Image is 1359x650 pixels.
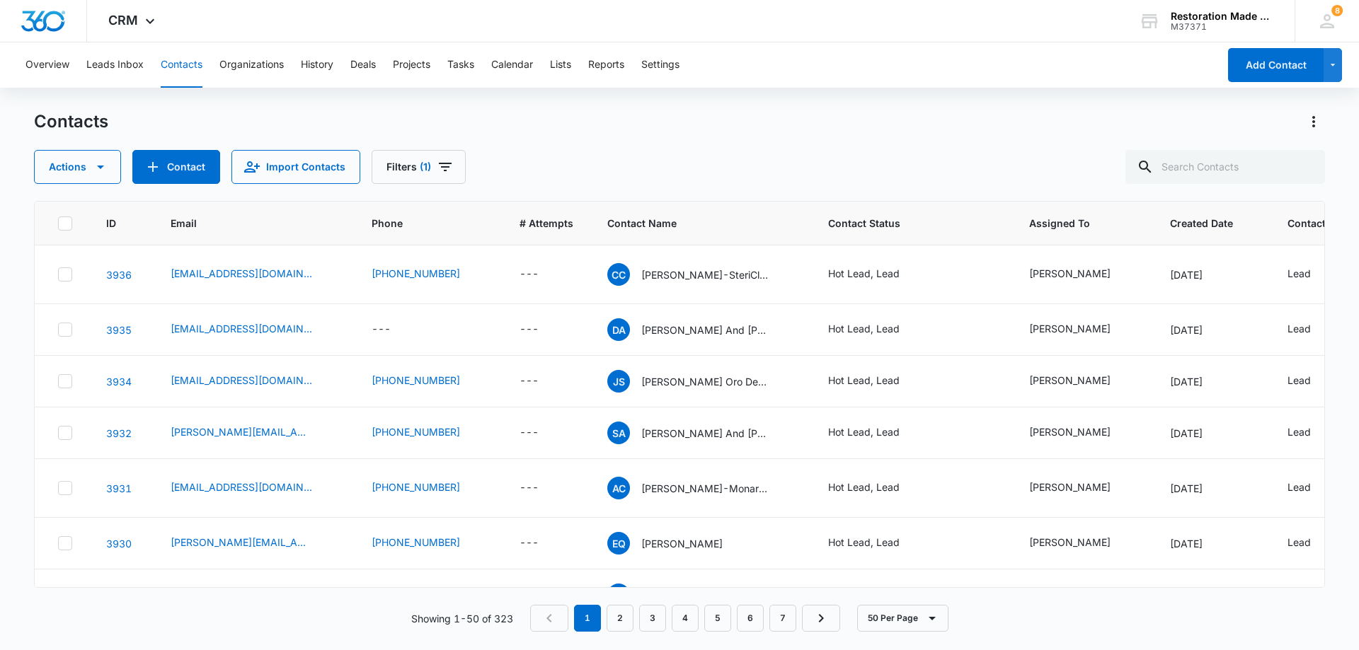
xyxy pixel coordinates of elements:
[607,605,633,632] a: Page 2
[372,321,391,338] div: ---
[520,216,573,231] span: # Attempts
[1288,373,1336,390] div: Contact Type - Lead - Select to Edit Field
[607,318,794,341] div: Contact Name - Darren And Jessica Bore Restoration - Select to Edit Field
[1302,110,1325,133] button: Actions
[171,586,312,601] a: [EMAIL_ADDRESS][DOMAIN_NAME]
[372,373,486,390] div: Phone - (520) 990-5647 - Select to Edit Field
[550,42,571,88] button: Lists
[607,477,794,499] div: Contact Name - Austin Collins-Monarch Restoration - Select to Edit Field
[607,477,630,499] span: AC
[372,480,460,494] a: [PHONE_NUMBER]
[520,480,564,497] div: # Attempts - - Select to Edit Field
[520,373,539,390] div: ---
[1170,536,1254,551] div: [DATE]
[1029,480,1136,497] div: Assigned To - Nate Cisney - Select to Edit Field
[350,42,376,88] button: Deals
[607,532,630,555] span: EQ
[372,586,486,603] div: Phone - (770) 888-1931 - Select to Edit Field
[1171,11,1274,22] div: account name
[520,321,564,338] div: # Attempts - - Select to Edit Field
[520,535,564,552] div: # Attempts - - Select to Edit Field
[704,605,731,632] a: Page 5
[171,535,312,550] a: [PERSON_NAME][EMAIL_ADDRESS][DOMAIN_NAME]
[171,535,338,552] div: Email - enrique@cleanremodel.com - Select to Edit Field
[1029,586,1111,601] div: [PERSON_NAME]
[607,263,794,286] div: Contact Name - Cory Chalmers-SteriClean - Select to Edit Field
[1331,5,1343,16] span: 8
[1029,535,1111,550] div: [PERSON_NAME]
[447,42,474,88] button: Tasks
[372,150,466,184] button: Filters
[1228,48,1324,82] button: Add Contact
[641,481,769,496] p: [PERSON_NAME]-Monarch Restoration
[372,321,416,338] div: Phone - - Select to Edit Field
[1029,266,1111,281] div: [PERSON_NAME]
[301,42,333,88] button: History
[828,321,900,336] div: Hot Lead, Lead
[1029,535,1136,552] div: Assigned To - Nate Cisney - Select to Edit Field
[1029,321,1136,338] div: Assigned To - Nate Cisney - Select to Edit Field
[1288,321,1311,336] div: Lead
[420,162,431,172] span: (1)
[106,324,132,336] a: Navigate to contact details page for Darren And Jessica Bore Restoration
[802,605,840,632] a: Next Page
[1170,267,1254,282] div: [DATE]
[106,376,132,388] a: Navigate to contact details page for James Soto- Delo Oro Developments
[1029,586,1136,603] div: Assigned To - Nate Cisney - Select to Edit Field
[171,266,338,283] div: Email - coryc@steri-clean.com - Select to Edit Field
[641,323,769,337] p: [PERSON_NAME] And [PERSON_NAME] Restoration
[828,480,900,494] div: Hot Lead, Lead
[108,13,138,28] span: CRM
[520,586,564,603] div: # Attempts - - Select to Edit Field
[372,480,486,497] div: Phone - (502) 595-7005 - Select to Edit Field
[1288,321,1336,338] div: Contact Type - Lead - Select to Edit Field
[641,536,723,551] p: [PERSON_NAME]
[588,42,624,88] button: Reports
[769,605,796,632] a: Page 7
[1288,424,1336,441] div: Contact Type - Lead - Select to Edit Field
[607,216,774,231] span: Contact Name
[520,424,539,441] div: ---
[1029,373,1111,388] div: [PERSON_NAME]
[372,535,460,550] a: [PHONE_NUMBER]
[1029,373,1136,390] div: Assigned To - Nate Cisney - Select to Edit Field
[1170,481,1254,496] div: [DATE]
[672,605,699,632] a: Page 4
[737,605,764,632] a: Page 6
[520,373,564,390] div: # Attempts - - Select to Edit Field
[1029,321,1111,336] div: [PERSON_NAME]
[828,424,900,439] div: Hot Lead, Lead
[607,422,630,444] span: SA
[106,538,132,550] a: Navigate to contact details page for Enrique Quinonez
[372,535,486,552] div: Phone - (781) 375-2765 - Select to Edit Field
[828,216,975,231] span: Contact Status
[1288,373,1311,388] div: Lead
[372,266,460,281] a: [PHONE_NUMBER]
[828,535,900,550] div: Hot Lead, Lead
[828,586,925,603] div: Contact Status - Hot Lead, Lead - Select to Edit Field
[372,266,486,283] div: Phone - (909) 969-8520 - Select to Edit Field
[231,150,360,184] button: Import Contacts
[1029,424,1136,441] div: Assigned To - Nate Cisney - Select to Edit Field
[574,605,601,632] em: 1
[132,150,220,184] button: Add Contact
[828,266,925,283] div: Contact Status - Hot Lead, Lead - Select to Edit Field
[372,424,460,439] a: [PHONE_NUMBER]
[639,605,666,632] a: Page 3
[607,584,794,606] div: Contact Name - Ryan-RooterPlus Water Cleanup Burger - Select to Edit Field
[520,321,539,338] div: ---
[1170,426,1254,441] div: [DATE]
[1288,535,1311,550] div: Lead
[372,216,465,231] span: Phone
[607,318,630,341] span: DA
[1288,266,1311,281] div: Lead
[607,370,630,393] span: JS
[106,269,132,281] a: Navigate to contact details page for Cory Chalmers-SteriClean
[828,373,900,388] div: Hot Lead, Lead
[857,605,948,632] button: 50 Per Page
[1331,5,1343,16] div: notifications count
[1288,480,1336,497] div: Contact Type - Lead - Select to Edit Field
[372,586,460,601] a: [PHONE_NUMBER]
[372,373,460,388] a: [PHONE_NUMBER]
[828,586,900,601] div: Hot Lead, Lead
